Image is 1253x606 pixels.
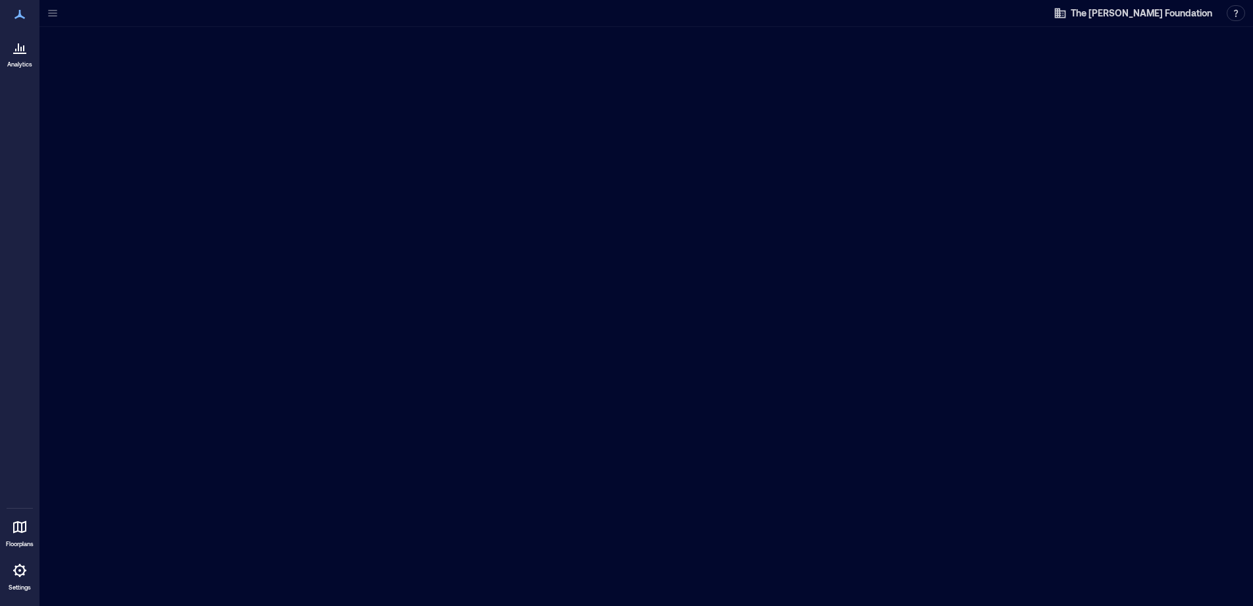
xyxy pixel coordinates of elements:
button: The [PERSON_NAME] Foundation [1050,3,1216,24]
a: Analytics [3,32,36,72]
a: Floorplans [2,511,38,552]
p: Settings [9,584,31,592]
p: Floorplans [6,540,34,548]
span: The [PERSON_NAME] Foundation [1071,7,1212,20]
a: Settings [4,555,36,595]
p: Analytics [7,61,32,68]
